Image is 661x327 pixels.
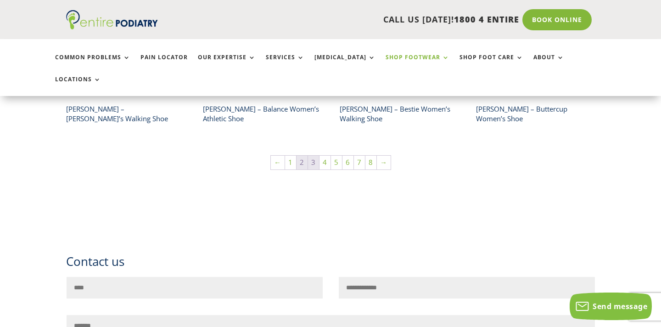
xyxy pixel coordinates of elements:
a: Common Problems [55,54,130,74]
a: Shop Footwear [386,54,449,74]
h2: [PERSON_NAME] – Buttercup Women’s Shoe [476,101,593,127]
a: Page 1 [285,156,296,169]
p: CALL US [DATE]! [188,14,519,26]
a: Page 3 [308,156,319,169]
span: Page 2 [297,156,308,169]
a: Entire Podiatry [66,22,158,31]
a: Page 6 [342,156,353,169]
span: 1800 4 ENTIRE [454,14,519,25]
a: ← [271,156,285,169]
h2: [PERSON_NAME] – Balance Women’s Athletic Shoe [203,101,319,127]
a: Page 7 [354,156,365,169]
nav: Product Pagination [66,155,595,174]
a: Page 8 [365,156,376,169]
button: Send message [570,293,652,320]
a: Our Expertise [198,54,256,74]
a: Services [266,54,304,74]
a: Page 4 [319,156,330,169]
h2: [PERSON_NAME] – Bestie Women’s Walking Shoe [340,101,456,127]
h2: [PERSON_NAME] – [PERSON_NAME]’s Walking Shoe [66,101,183,127]
a: Locations [55,76,101,96]
img: logo (1) [66,10,158,29]
h3: Contact us [66,253,595,277]
a: Page 5 [331,156,342,169]
a: Shop Foot Care [459,54,523,74]
a: Book Online [522,9,592,30]
a: [MEDICAL_DATA] [314,54,375,74]
a: Pain Locator [140,54,188,74]
a: → [377,156,391,169]
a: About [533,54,564,74]
span: Send message [593,301,647,311]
